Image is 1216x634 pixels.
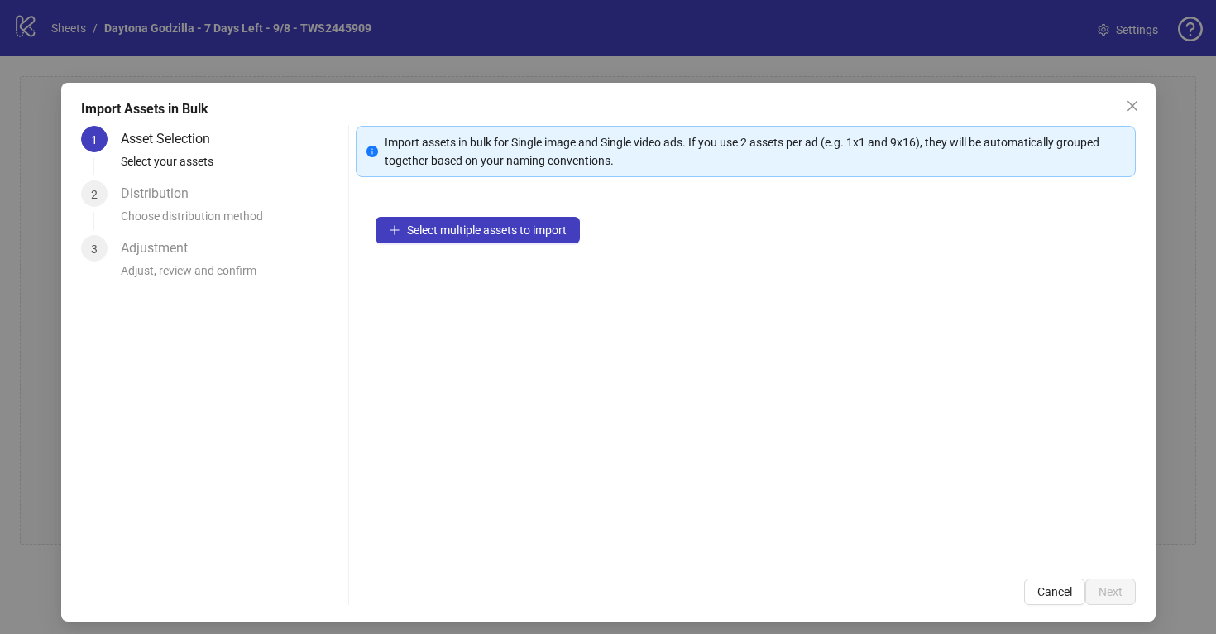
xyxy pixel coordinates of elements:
span: Select multiple assets to import [406,223,566,237]
div: Distribution [121,180,202,207]
span: plus [388,224,400,236]
div: Import assets in bulk for Single image and Single video ads. If you use 2 assets per ad (e.g. 1x1... [384,133,1125,170]
span: 3 [91,243,98,256]
div: Import Assets in Bulk [81,99,1136,119]
span: close [1126,99,1139,113]
div: Adjustment [121,235,201,262]
button: Select multiple assets to import [375,217,579,243]
button: Next [1085,579,1136,605]
div: Asset Selection [121,126,223,152]
span: 1 [91,133,98,146]
div: Adjust, review and confirm [121,262,342,290]
span: Cancel [1037,585,1072,598]
span: 2 [91,188,98,201]
button: Cancel [1024,579,1085,605]
span: info-circle [366,146,377,157]
div: Choose distribution method [121,207,342,235]
button: Close [1119,93,1146,119]
div: Select your assets [121,152,342,180]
